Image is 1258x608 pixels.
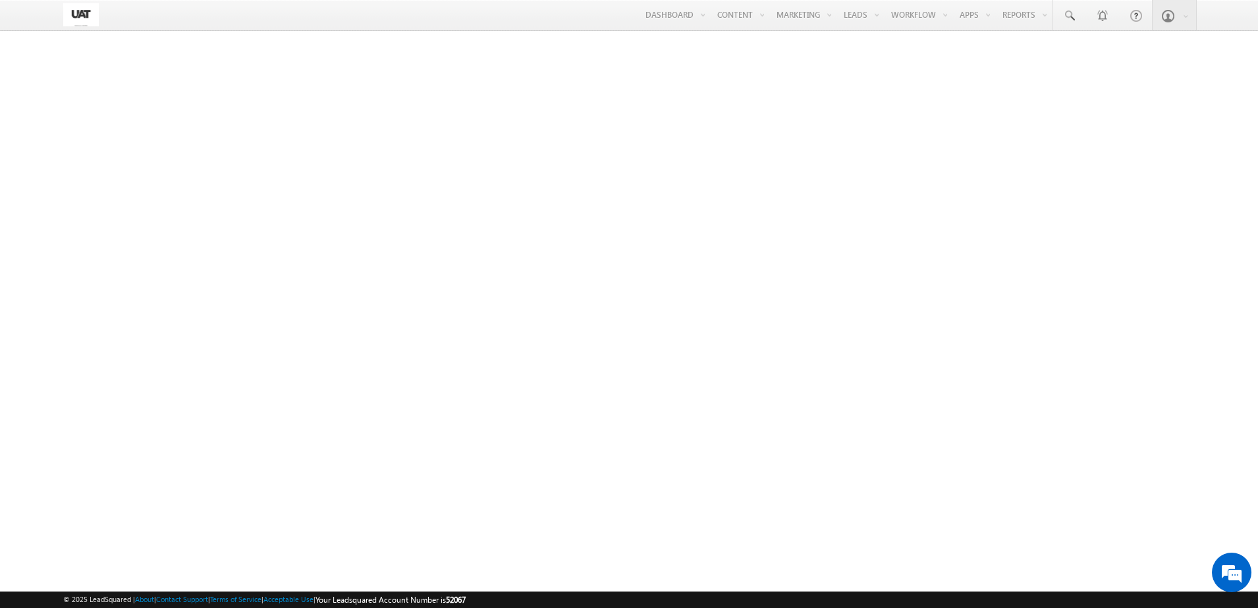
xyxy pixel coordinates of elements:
span: © 2025 LeadSquared | | | | | [63,594,466,606]
a: Acceptable Use [263,595,314,603]
a: Contact Support [156,595,208,603]
span: 52067 [446,595,466,605]
img: Custom Logo [63,3,99,26]
span: Your Leadsquared Account Number is [315,595,466,605]
a: Terms of Service [210,595,261,603]
a: About [135,595,154,603]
